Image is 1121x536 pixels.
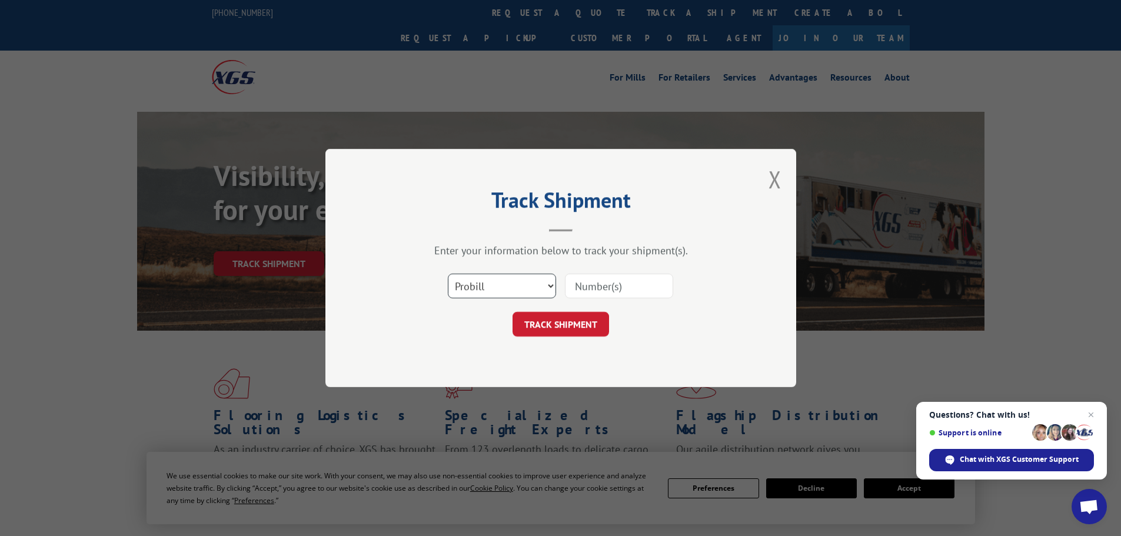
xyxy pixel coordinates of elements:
[384,244,737,257] div: Enter your information below to track your shipment(s).
[384,192,737,214] h2: Track Shipment
[929,410,1094,420] span: Questions? Chat with us!
[960,454,1079,465] span: Chat with XGS Customer Support
[1072,489,1107,524] a: Open chat
[565,274,673,298] input: Number(s)
[929,449,1094,471] span: Chat with XGS Customer Support
[513,312,609,337] button: TRACK SHIPMENT
[929,428,1028,437] span: Support is online
[769,164,781,195] button: Close modal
